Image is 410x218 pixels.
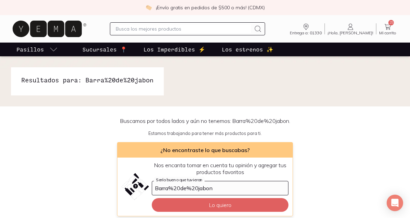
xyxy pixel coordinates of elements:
input: Busca los mejores productos [116,25,251,33]
button: Lo quiero [152,198,288,212]
div: Open Intercom Messenger [387,195,403,211]
a: Entrega a: 01330 [287,23,324,35]
a: pasillo-todos-link [15,43,59,56]
p: ¡Envío gratis en pedidos de $500 o más! (CDMX) [156,4,265,11]
div: ¿No encontraste lo que buscabas? [117,142,293,158]
span: 25 [388,20,394,25]
span: ¡Hola, [PERSON_NAME]! [328,31,373,35]
a: Los Imperdibles ⚡️ [142,43,207,56]
label: Sería bueno que tuvieran [154,177,205,182]
a: Sucursales 📍 [81,43,128,56]
img: check [146,4,152,11]
a: Los estrenos ✨ [220,43,275,56]
span: Entrega a: 01330 [290,31,322,35]
p: Los estrenos ✨ [222,45,273,54]
p: Nos encanta tomar en cuenta tu opinión y agregar tus productos favoritos [152,162,288,175]
p: Los Imperdibles ⚡️ [144,45,205,54]
p: Sucursales 📍 [82,45,127,54]
span: Mi carrito [379,31,396,35]
p: Pasillos [16,45,44,54]
a: ¡Hola, [PERSON_NAME]! [325,23,376,35]
h1: Resultados para: Barra%20de%20jabon [21,76,153,84]
a: 25Mi carrito [376,23,399,35]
